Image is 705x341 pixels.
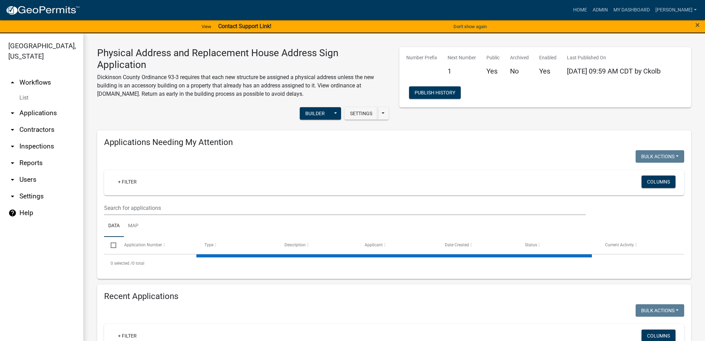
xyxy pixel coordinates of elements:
[8,209,17,217] i: help
[8,109,17,117] i: arrow_drop_down
[448,67,476,75] h5: 1
[567,67,661,75] span: [DATE] 09:59 AM CDT by Ckolb
[605,242,634,247] span: Current Activity
[445,242,469,247] span: Date Created
[8,192,17,201] i: arrow_drop_down
[104,137,684,147] h4: Applications Needing My Attention
[695,21,700,29] button: Close
[598,237,679,254] datatable-header-cell: Current Activity
[653,3,699,17] a: [PERSON_NAME]
[345,107,378,120] button: Settings
[525,242,537,247] span: Status
[570,3,590,17] a: Home
[636,304,684,317] button: Bulk Actions
[124,242,162,247] span: Application Number
[590,3,611,17] a: Admin
[448,54,476,61] p: Next Number
[197,237,278,254] datatable-header-cell: Type
[451,21,490,32] button: Don't show again
[104,215,124,237] a: Data
[104,237,117,254] datatable-header-cell: Select
[284,242,306,247] span: Description
[611,3,653,17] a: My Dashboard
[278,237,358,254] datatable-header-cell: Description
[409,86,461,99] button: Publish History
[97,73,389,98] p: Dickinson County Ordinance 93-3 requires that each new structure be assigned a physical address u...
[486,67,500,75] h5: Yes
[567,54,661,61] p: Last Published On
[104,201,586,215] input: Search for applications
[97,47,389,70] h3: Physical Address and Replacement House Address Sign Application
[539,67,557,75] h5: Yes
[409,90,461,96] wm-modal-confirm: Workflow Publish History
[8,78,17,87] i: arrow_drop_up
[8,159,17,167] i: arrow_drop_down
[104,291,684,301] h4: Recent Applications
[406,54,437,61] p: Number Prefix
[8,142,17,151] i: arrow_drop_down
[204,242,213,247] span: Type
[510,54,529,61] p: Archived
[438,237,518,254] datatable-header-cell: Date Created
[518,237,598,254] datatable-header-cell: Status
[486,54,500,61] p: Public
[358,237,438,254] datatable-header-cell: Applicant
[8,126,17,134] i: arrow_drop_down
[117,237,197,254] datatable-header-cell: Application Number
[365,242,383,247] span: Applicant
[104,255,684,272] div: 0 total
[539,54,557,61] p: Enabled
[218,23,271,29] strong: Contact Support Link!
[8,176,17,184] i: arrow_drop_down
[510,67,529,75] h5: No
[124,215,143,237] a: Map
[695,20,700,30] span: ×
[642,176,676,188] button: Columns
[199,21,214,32] a: View
[636,150,684,163] button: Bulk Actions
[112,176,142,188] a: + Filter
[111,261,132,266] span: 0 selected /
[300,107,330,120] button: Builder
